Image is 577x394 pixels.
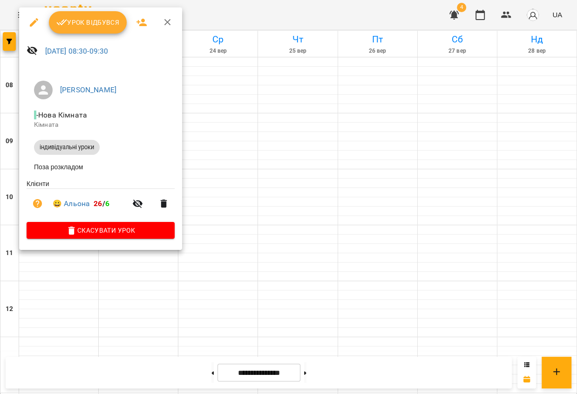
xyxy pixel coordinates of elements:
[49,11,127,34] button: Урок відбувся
[34,111,89,119] span: - Нова Кімната
[34,120,167,130] p: Кімната
[34,225,167,236] span: Скасувати Урок
[94,199,102,208] span: 26
[56,17,120,28] span: Урок відбувся
[60,85,116,94] a: [PERSON_NAME]
[94,199,109,208] b: /
[34,143,100,152] span: індивідуальні уроки
[105,199,109,208] span: 6
[45,47,109,55] a: [DATE] 08:30-09:30
[27,222,175,239] button: Скасувати Урок
[27,159,175,175] li: Поза розкладом
[53,198,90,209] a: 😀 Альона
[27,193,49,215] button: Візит ще не сплачено. Додати оплату?
[27,179,175,222] ul: Клієнти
